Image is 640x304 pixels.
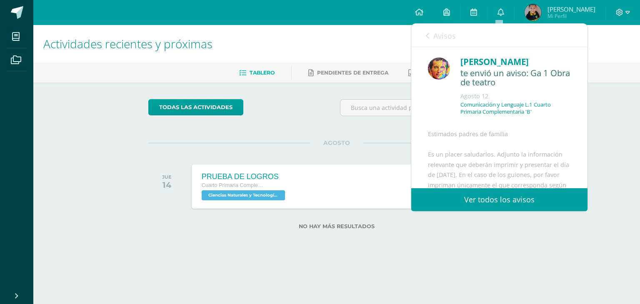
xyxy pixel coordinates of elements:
[428,57,450,80] img: 49d5a75e1ce6d2edc12003b83b1ef316.png
[310,139,363,147] span: AGOSTO
[43,36,212,52] span: Actividades recientes y próximas
[202,182,264,188] span: Cuarto Primaria Complementaria
[162,174,172,180] div: JUE
[460,101,571,115] p: Comunicación y Lenguaje L.1 Cuarto Primaria Complementaria 'B'
[148,223,525,229] label: No hay más resultados
[239,66,275,80] a: Tablero
[202,172,287,181] div: PRUEBA DE LOGROS
[250,70,275,76] span: Tablero
[308,66,388,80] a: Pendientes de entrega
[408,66,454,80] a: Entregadas
[202,190,285,200] span: Ciencias Naturales y Tecnología 'B'
[547,5,595,13] span: [PERSON_NAME]
[460,55,571,68] div: [PERSON_NAME]
[433,31,456,41] span: Avisos
[411,188,587,211] a: Ver todos los avisos
[547,12,595,20] span: Mi Perfil
[162,180,172,190] div: 14
[148,99,243,115] a: todas las Actividades
[340,100,525,116] input: Busca una actividad próxima aquí...
[460,68,571,88] div: te envió un aviso: Ga 1 Obra de teatro
[525,4,541,21] img: 8341187d544a0b6c7f7ca1520b54fcd3.png
[460,92,571,100] div: Agosto 12
[317,70,388,76] span: Pendientes de entrega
